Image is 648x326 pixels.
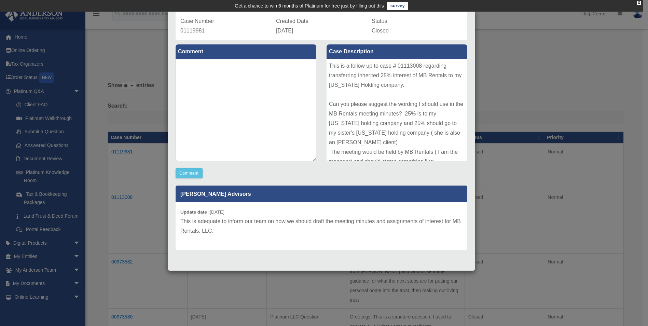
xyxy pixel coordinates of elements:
[372,28,389,33] span: Closed
[180,28,205,33] span: 01119981
[276,28,293,33] span: [DATE]
[180,217,463,236] p: This is adequate to inform our team on how we should draft the meeting minutes and assignments of...
[180,18,214,24] span: Case Number
[176,168,203,178] button: Comment
[176,44,316,59] label: Comment
[327,44,467,59] label: Case Description
[327,59,467,161] div: This is a follow up to case # 01113008 regarding transferring inherited 25% interest of MB Rental...
[637,1,641,5] div: close
[387,2,408,10] a: survey
[176,186,467,202] p: [PERSON_NAME] Advisors
[372,18,387,24] span: Status
[235,2,384,10] div: Get a chance to win 6 months of Platinum for free just by filling out this
[276,18,308,24] span: Created Date
[180,209,224,215] small: [DATE]
[180,209,210,215] b: Update date :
